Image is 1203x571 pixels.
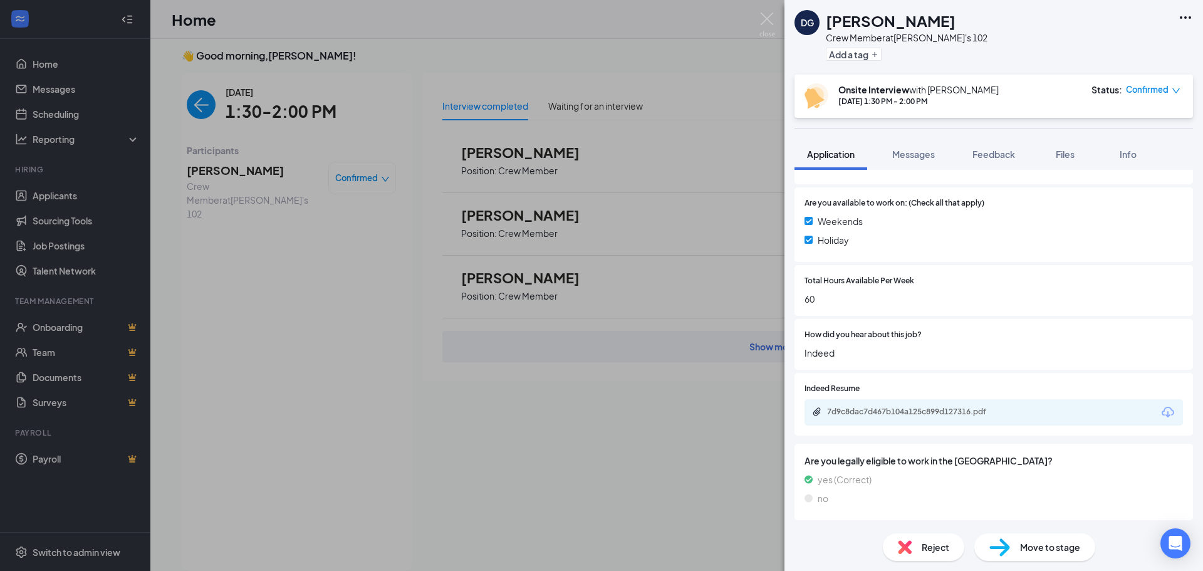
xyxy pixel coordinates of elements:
span: Reject [922,540,949,554]
div: Open Intercom Messenger [1160,528,1190,558]
div: 7d9c8dac7d467b104a125c899d127316.pdf [827,407,1002,417]
span: down [1172,86,1180,95]
span: yes (Correct) [818,473,872,486]
span: Total Hours Available Per Week [805,275,914,287]
b: Onsite Interview [838,84,909,95]
span: Files [1056,149,1075,160]
span: Are you legally eligible to work in the [GEOGRAPHIC_DATA]? [805,454,1183,468]
span: Info [1120,149,1137,160]
div: Status : [1091,83,1122,96]
svg: Plus [871,51,878,58]
span: Indeed [805,346,1183,360]
span: Confirmed [1126,83,1169,96]
a: Paperclip7d9c8dac7d467b104a125c899d127316.pdf [812,407,1015,419]
h1: [PERSON_NAME] [826,10,956,31]
span: How did you hear about this job? [805,329,922,341]
span: Indeed Resume [805,383,860,395]
svg: Ellipses [1178,10,1193,25]
span: Move to stage [1020,540,1080,554]
span: Application [807,149,855,160]
svg: Download [1160,405,1175,420]
span: Are you available to work on: (Check all that apply) [805,197,984,209]
div: DG [801,16,814,29]
span: 60 [805,292,1183,306]
div: with [PERSON_NAME] [838,83,999,96]
span: Messages [892,149,935,160]
span: Feedback [972,149,1015,160]
span: Weekends [818,214,863,228]
div: Crew Member at [PERSON_NAME]'s 102 [826,31,987,44]
svg: Paperclip [812,407,822,417]
span: Holiday [818,233,849,247]
span: no [818,491,828,505]
div: [DATE] 1:30 PM - 2:00 PM [838,96,999,107]
button: PlusAdd a tag [826,48,882,61]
